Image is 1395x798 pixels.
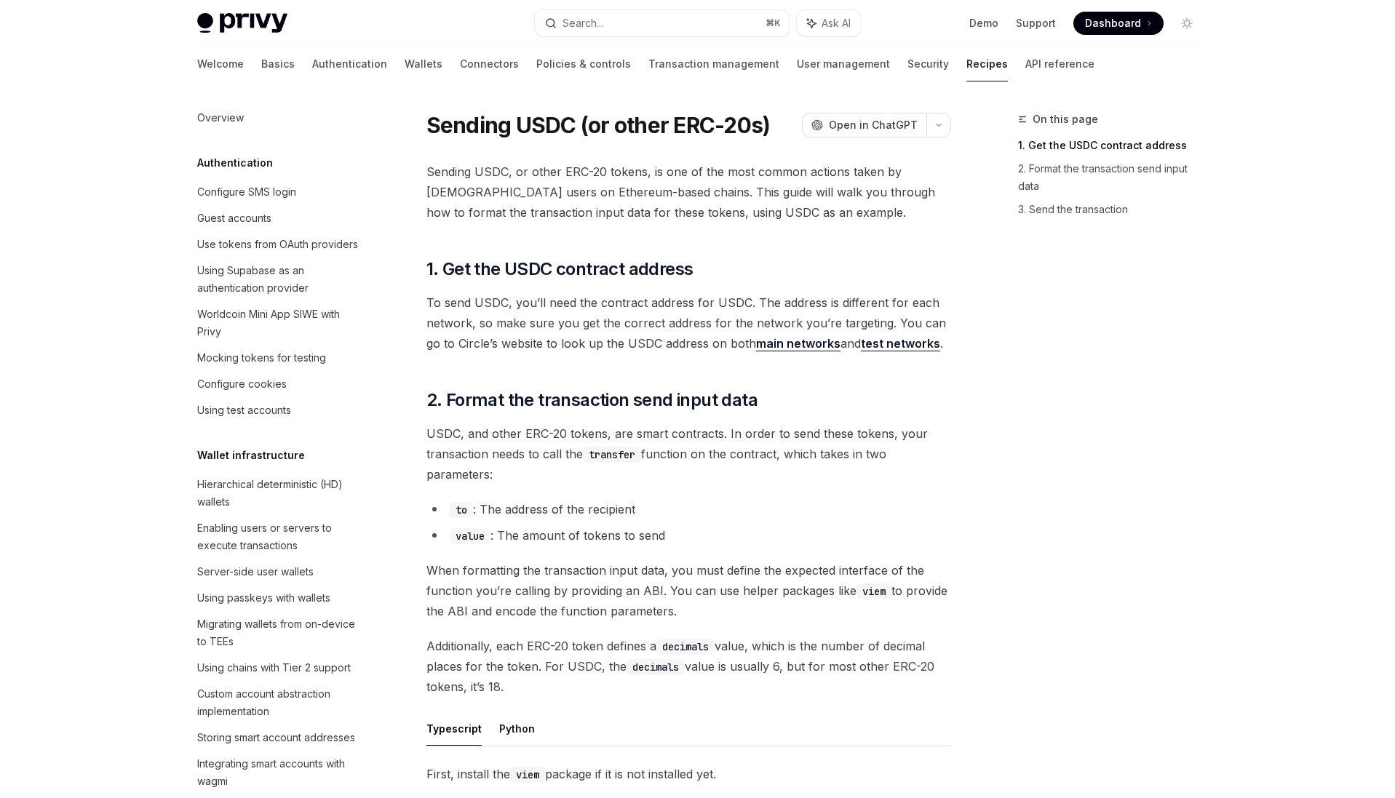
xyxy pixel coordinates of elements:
[186,681,372,725] a: Custom account abstraction implementation
[861,336,940,351] a: test networks
[197,236,358,253] div: Use tokens from OAuth providers
[197,615,363,650] div: Migrating wallets from on-device to TEEs
[186,655,372,681] a: Using chains with Tier 2 support
[426,499,951,519] li: : The address of the recipient
[648,47,779,81] a: Transaction management
[426,764,951,784] span: First, install the package if it is not installed yet.
[261,47,295,81] a: Basics
[535,10,790,36] button: Search...⌘K
[450,528,490,544] code: value
[797,47,890,81] a: User management
[766,17,781,29] span: ⌘ K
[1016,16,1056,31] a: Support
[186,471,372,515] a: Hierarchical deterministic (HD) wallets
[186,397,372,423] a: Using test accounts
[907,47,949,81] a: Security
[1085,16,1141,31] span: Dashboard
[186,205,372,231] a: Guest accounts
[1018,198,1210,221] a: 3. Send the transaction
[460,47,519,81] a: Connectors
[426,161,951,223] span: Sending USDC, or other ERC-20 tokens, is one of the most common actions taken by [DEMOGRAPHIC_DAT...
[197,262,363,297] div: Using Supabase as an authentication provider
[426,112,771,138] h1: Sending USDC (or other ERC-20s)
[1018,134,1210,157] a: 1. Get the USDC contract address
[426,258,693,281] span: 1. Get the USDC contract address
[510,767,545,783] code: viem
[1073,12,1164,35] a: Dashboard
[499,711,535,746] button: Python
[312,47,387,81] a: Authentication
[822,16,851,31] span: Ask AI
[197,685,363,720] div: Custom account abstraction implementation
[857,583,891,599] code: viem
[450,502,473,518] code: to
[426,711,482,746] button: Typescript
[197,659,351,677] div: Using chains with Tier 2 support
[197,563,314,580] div: Server-side user wallets
[197,476,363,511] div: Hierarchical deterministic (HD) wallets
[186,751,372,794] a: Integrating smart accounts with wagmi
[197,13,287,33] img: light logo
[797,10,861,36] button: Ask AI
[197,519,363,554] div: Enabling users or servers to execute transactions
[197,375,287,393] div: Configure cookies
[197,755,363,790] div: Integrating smart accounts with wagmi
[197,402,291,419] div: Using test accounts
[186,559,372,585] a: Server-side user wallets
[197,306,363,340] div: Worldcoin Mini App SIWE with Privy
[186,258,372,301] a: Using Supabase as an authentication provider
[829,118,918,132] span: Open in ChatGPT
[186,725,372,751] a: Storing smart account addresses
[802,113,926,137] button: Open in ChatGPT
[1175,12,1199,35] button: Toggle dark mode
[1025,47,1094,81] a: API reference
[197,729,355,746] div: Storing smart account addresses
[1018,157,1210,198] a: 2. Format the transaction send input data
[197,154,273,172] h5: Authentication
[186,231,372,258] a: Use tokens from OAuth providers
[563,15,603,32] div: Search...
[536,47,631,81] a: Policies & controls
[197,47,244,81] a: Welcome
[426,388,758,412] span: 2. Format the transaction send input data
[426,292,951,354] span: To send USDC, you’ll need the contract address for USDC. The address is different for each networ...
[186,371,372,397] a: Configure cookies
[197,589,330,607] div: Using passkeys with wallets
[197,183,296,201] div: Configure SMS login
[969,16,998,31] a: Demo
[426,423,951,484] span: USDC, and other ERC-20 tokens, are smart contracts. In order to send these tokens, your transacti...
[197,109,244,127] div: Overview
[426,636,951,697] span: Additionally, each ERC-20 token defines a value, which is the number of decimal places for the to...
[186,515,372,559] a: Enabling users or servers to execute transactions
[1033,111,1098,128] span: On this page
[186,585,372,611] a: Using passkeys with wallets
[186,611,372,655] a: Migrating wallets from on-device to TEEs
[186,105,372,131] a: Overview
[186,345,372,371] a: Mocking tokens for testing
[756,336,840,351] a: main networks
[197,447,305,464] h5: Wallet infrastructure
[583,447,641,463] code: transfer
[405,47,442,81] a: Wallets
[966,47,1008,81] a: Recipes
[186,301,372,345] a: Worldcoin Mini App SIWE with Privy
[627,659,685,675] code: decimals
[197,349,326,367] div: Mocking tokens for testing
[197,210,271,227] div: Guest accounts
[426,560,951,621] span: When formatting the transaction input data, you must define the expected interface of the functio...
[656,639,715,655] code: decimals
[426,525,951,546] li: : The amount of tokens to send
[186,179,372,205] a: Configure SMS login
